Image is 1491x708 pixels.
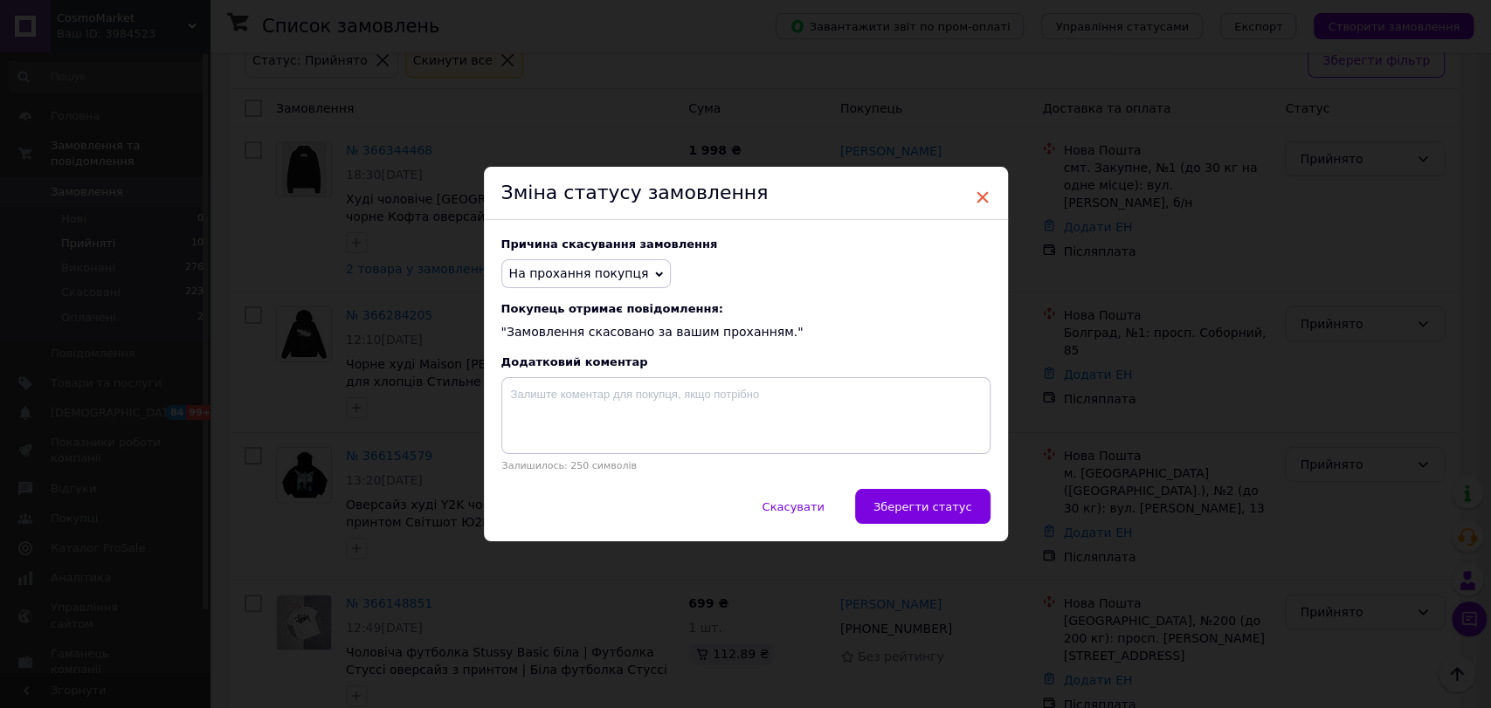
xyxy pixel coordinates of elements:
[873,500,972,513] span: Зберегти статус
[484,167,1008,220] div: Зміна статусу замовлення
[501,237,991,251] div: Причина скасування замовлення
[501,355,991,368] div: Додатковий коментар
[855,489,991,524] button: Зберегти статус
[501,460,991,471] p: Залишилось: 250 символів
[743,489,842,524] button: Скасувати
[762,500,824,513] span: Скасувати
[975,182,991,212] span: ×
[501,302,991,315] span: Покупець отримає повідомлення:
[501,302,991,341] div: "Замовлення скасовано за вашим проханням."
[509,266,649,280] span: На прохання покупця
